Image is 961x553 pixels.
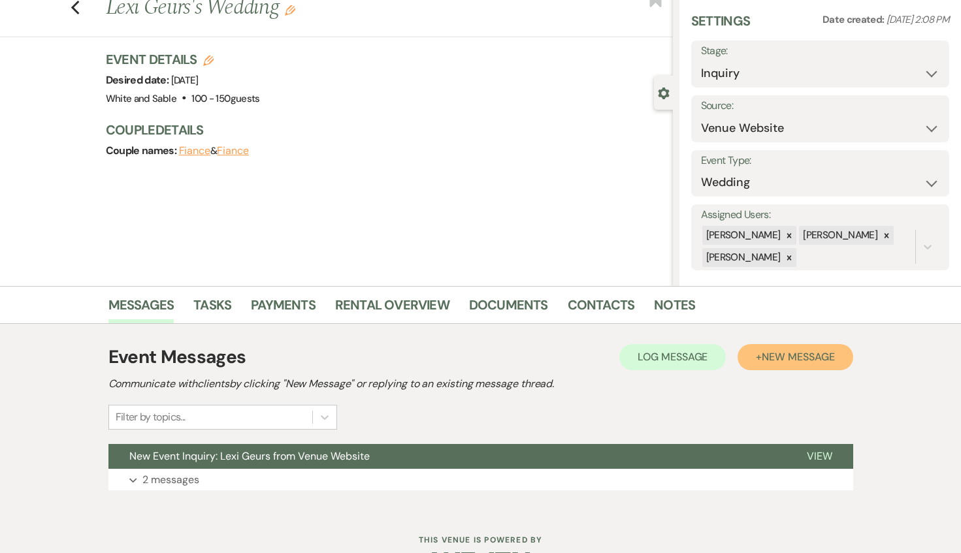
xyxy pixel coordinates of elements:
a: Rental Overview [335,294,449,323]
span: Date created: [823,13,887,26]
span: Couple names: [106,144,179,157]
label: Assigned Users: [701,206,939,225]
h3: Event Details [106,50,260,69]
span: New Message [762,350,834,364]
a: Payments [251,294,316,323]
span: New Event Inquiry: Lexi Geurs from Venue Website [129,449,370,463]
button: Fiance [179,146,211,156]
label: Stage: [701,42,939,61]
span: [DATE] 2:08 PM [887,13,949,26]
p: 2 messages [142,471,199,488]
button: Log Message [619,344,726,370]
h3: Couple Details [106,121,660,139]
span: [DATE] [171,74,199,87]
span: White and Sable [106,92,176,105]
button: Close lead details [658,86,670,99]
span: 100 - 150 guests [191,92,259,105]
button: 2 messages [108,469,853,491]
span: Desired date: [106,73,171,87]
a: Tasks [193,294,231,323]
button: +New Message [738,344,853,370]
label: Event Type: [701,151,939,170]
a: Notes [654,294,695,323]
span: View [807,449,832,463]
div: [PERSON_NAME] [799,226,879,245]
h2: Communicate with clients by clicking "New Message" or replying to an existing message thread. [108,376,853,392]
h1: Event Messages [108,343,246,371]
a: Documents [469,294,548,323]
label: Source: [701,97,939,116]
div: Filter by topics... [116,409,186,425]
a: Messages [108,294,174,323]
div: [PERSON_NAME] [702,248,783,267]
h3: Settings [691,12,751,40]
span: & [179,144,249,157]
div: [PERSON_NAME] [702,226,783,245]
button: Fiance [217,146,249,156]
a: Contacts [568,294,635,323]
button: Edit [285,4,295,16]
button: View [786,444,853,469]
button: New Event Inquiry: Lexi Geurs from Venue Website [108,444,786,469]
span: Log Message [638,350,708,364]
